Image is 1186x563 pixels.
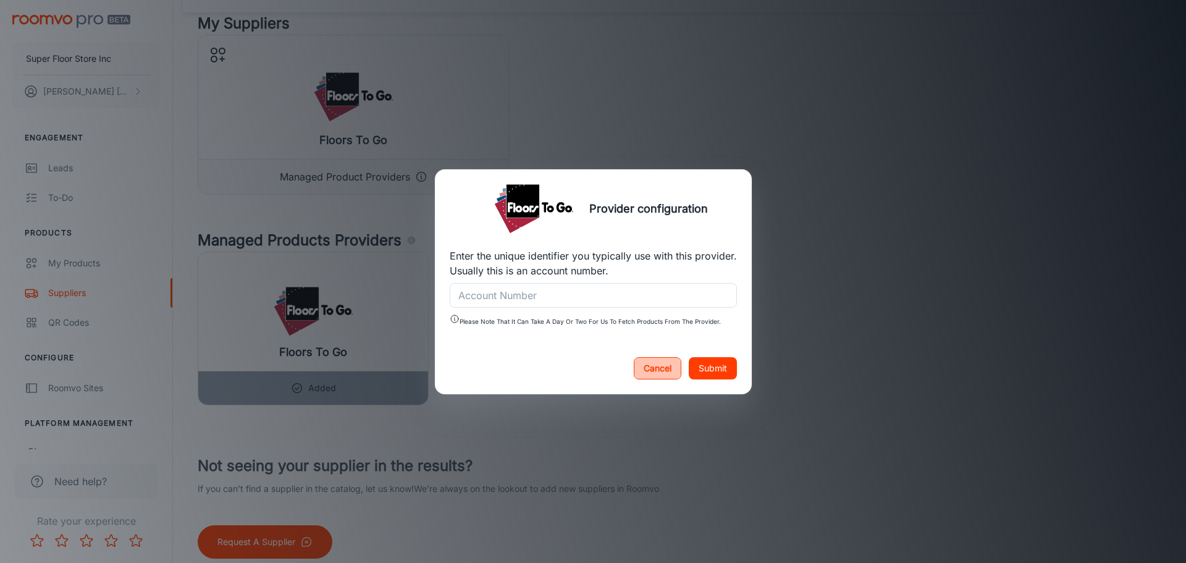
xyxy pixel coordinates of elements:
[450,248,737,278] p: Enter the unique identifier you typically use with this provider. Usually this is an account number.
[689,357,737,379] button: Submit
[478,184,589,234] img: Floors To Go
[634,357,681,379] button: Cancel
[450,318,721,325] span: Please note that it can take a day or two for us to fetch products from the provider.
[450,184,737,234] div: Provider configuration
